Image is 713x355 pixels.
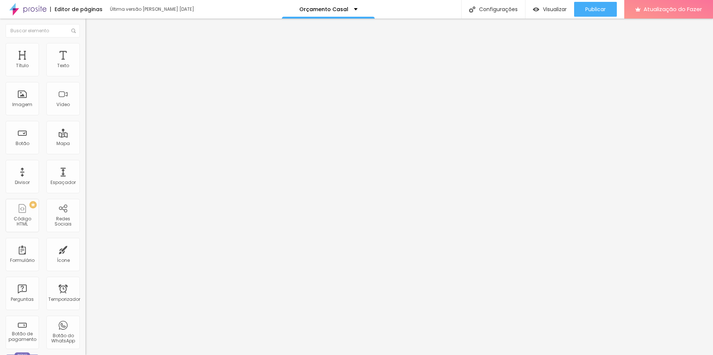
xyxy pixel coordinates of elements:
[6,24,80,37] input: Buscar elemento
[574,2,617,17] button: Publicar
[479,6,518,13] font: Configurações
[51,179,76,185] font: Espaçador
[644,5,702,13] font: Atualização do Fazer
[57,62,69,69] font: Texto
[51,332,75,344] font: Botão do WhatsApp
[56,101,70,108] font: Vídeo
[16,140,29,147] font: Botão
[12,101,32,108] font: Imagem
[15,179,30,185] font: Divisor
[543,6,567,13] font: Visualizar
[48,296,80,302] font: Temporizador
[16,62,29,69] font: Título
[71,29,76,33] img: Ícone
[585,6,606,13] font: Publicar
[533,6,539,13] img: view-1.svg
[299,6,348,13] font: Orçamento Casal
[55,216,72,227] font: Redes Sociais
[525,2,574,17] button: Visualizar
[55,6,102,13] font: Editor de páginas
[11,296,34,302] font: Perguntas
[85,19,713,355] iframe: Editor
[9,331,36,342] font: Botão de pagamento
[56,140,70,147] font: Mapa
[10,257,35,263] font: Formulário
[110,6,194,12] font: Última versão [PERSON_NAME] [DATE]
[469,6,475,13] img: Ícone
[57,257,70,263] font: Ícone
[14,216,31,227] font: Código HTML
